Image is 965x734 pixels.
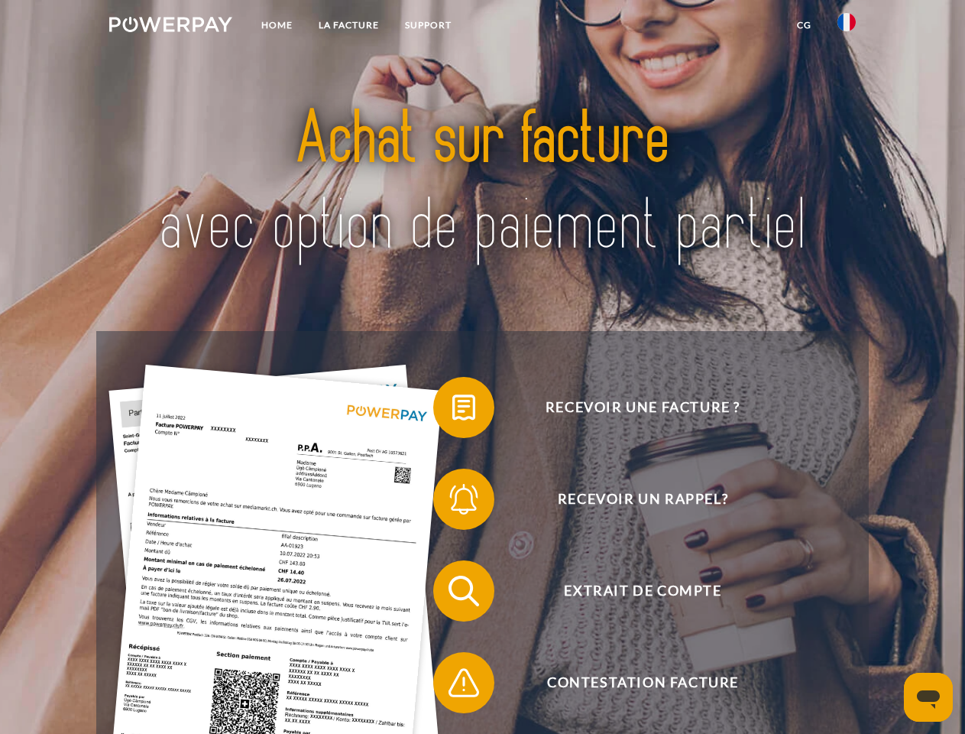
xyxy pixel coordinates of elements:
a: CG [784,11,824,39]
span: Extrait de compte [455,560,830,622]
span: Contestation Facture [455,652,830,713]
span: Recevoir une facture ? [455,377,830,438]
a: LA FACTURE [306,11,392,39]
button: Extrait de compte [433,560,831,622]
button: Contestation Facture [433,652,831,713]
span: Recevoir un rappel? [455,469,830,530]
img: qb_bell.svg [445,480,483,518]
button: Recevoir un rappel? [433,469,831,530]
img: title-powerpay_fr.svg [146,73,819,293]
img: logo-powerpay-white.svg [109,17,232,32]
a: Home [248,11,306,39]
img: qb_bill.svg [445,388,483,427]
img: qb_warning.svg [445,664,483,702]
img: qb_search.svg [445,572,483,610]
a: Support [392,11,465,39]
iframe: Bouton de lancement de la fenêtre de messagerie [904,673,953,722]
img: fr [837,13,856,31]
button: Recevoir une facture ? [433,377,831,438]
